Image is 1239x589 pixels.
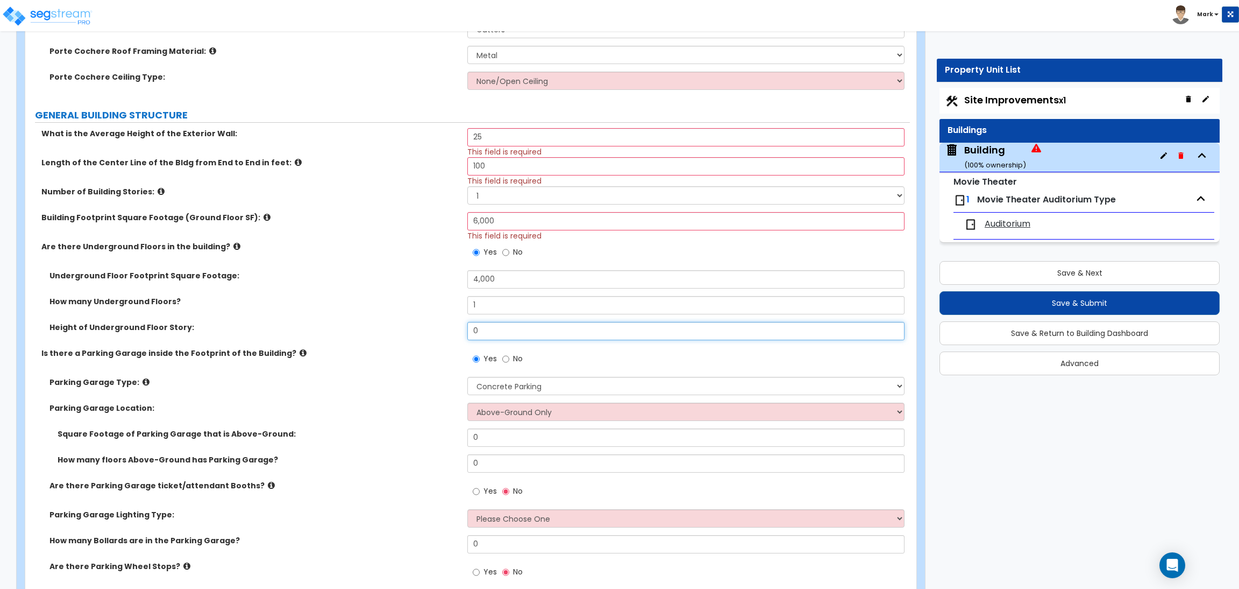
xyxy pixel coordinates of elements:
[502,566,509,578] input: No
[964,143,1026,171] div: Building
[473,247,480,258] input: Yes
[467,146,542,157] span: This field is required
[953,194,966,207] img: door.png
[513,566,523,577] span: No
[49,561,459,572] label: Are there Parking Wheel Stops?
[513,247,523,257] span: No
[268,481,275,489] i: click for more info!
[473,566,480,578] input: Yes
[502,247,509,258] input: No
[964,160,1026,170] small: ( 100 % ownership)
[233,242,240,250] i: click for more info!
[502,353,509,365] input: No
[483,566,497,577] span: Yes
[939,261,1220,285] button: Save & Next
[945,94,959,108] img: Construction.png
[41,348,459,359] label: Is there a Parking Garage inside the Footprint of the Building?
[977,193,1116,206] span: Movie Theater Auditorium Type
[473,486,480,497] input: Yes
[1159,552,1185,578] div: Open Intercom Messenger
[948,124,1212,137] div: Buildings
[483,353,497,364] span: Yes
[467,230,542,241] span: This field is required
[49,322,459,333] label: Height of Underground Floor Story:
[49,509,459,520] label: Parking Garage Lighting Type:
[49,72,459,82] label: Porte Cochere Ceiling Type:
[58,454,459,465] label: How many floors Above-Ground has Parking Garage?
[945,143,959,157] img: building.svg
[1171,5,1190,24] img: avatar.png
[300,349,307,357] i: click for more info!
[264,213,270,221] i: click for more info!
[502,486,509,497] input: No
[939,352,1220,375] button: Advanced
[49,296,459,307] label: How many Underground Floors?
[183,562,190,570] i: click for more info!
[483,247,497,257] span: Yes
[2,5,93,27] img: logo_pro_r.png
[939,291,1220,315] button: Save & Submit
[473,353,480,365] input: Yes
[295,158,302,166] i: click for more info!
[41,212,459,223] label: Building Footprint Square Footage (Ground Floor SF):
[985,218,1030,230] span: Auditorium
[49,535,459,546] label: How many Bollards are in the Parking Garage?
[143,378,149,386] i: click for more info!
[953,176,1017,188] small: Movie Theater
[939,321,1220,345] button: Save & Return to Building Dashboard
[209,47,216,55] i: click for more info!
[964,218,977,231] img: door.png
[1059,95,1066,106] small: x1
[49,377,459,388] label: Parking Garage Type:
[966,193,970,206] span: 1
[945,64,1214,76] div: Property Unit List
[467,176,542,186] span: This field is required
[1197,10,1213,18] b: Mark
[945,143,1041,171] span: Building
[483,486,497,496] span: Yes
[58,429,459,439] label: Square Footage of Parking Garage that is Above-Ground:
[41,157,459,168] label: Length of the Center Line of the Bldg from End to End in feet:
[513,486,523,496] span: No
[49,403,459,413] label: Parking Garage Location:
[41,186,459,197] label: Number of Building Stories:
[964,93,1066,107] span: Site Improvements
[49,46,459,57] label: Porte Cochere Roof Framing Material:
[513,353,523,364] span: No
[41,128,459,139] label: What is the Average Height of the Exterior Wall:
[49,270,459,281] label: Underground Floor Footprint Square Footage:
[158,187,165,195] i: click for more info!
[35,108,910,122] label: GENERAL BUILDING STRUCTURE
[41,241,459,252] label: Are there Underground Floors in the building?
[49,480,459,491] label: Are there Parking Garage ticket/attendant Booths?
